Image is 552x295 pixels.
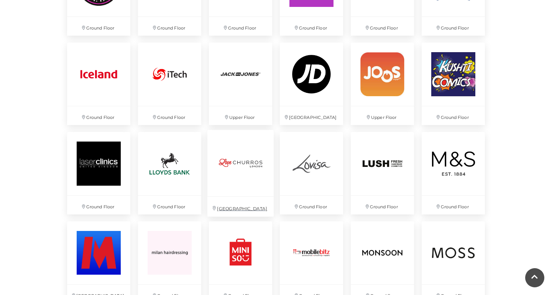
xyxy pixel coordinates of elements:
[209,17,272,36] p: Ground Floor
[138,106,201,125] p: Ground Floor
[138,17,201,36] p: Ground Floor
[418,128,489,218] a: Ground Floor
[207,196,274,216] p: [GEOGRAPHIC_DATA]
[203,126,278,221] a: [GEOGRAPHIC_DATA]
[351,17,414,36] p: Ground Floor
[67,196,130,214] p: Ground Floor
[280,17,343,36] p: Ground Floor
[347,39,418,129] a: Upper Floor
[418,39,489,129] a: Ground Floor
[276,128,347,218] a: Ground Floor
[280,196,343,214] p: Ground Floor
[422,106,485,125] p: Ground Floor
[63,39,134,129] a: Ground Floor
[134,128,205,218] a: Ground Floor
[209,106,272,125] p: Upper Floor
[280,106,343,125] p: [GEOGRAPHIC_DATA]
[67,106,130,125] p: Ground Floor
[422,196,485,214] p: Ground Floor
[276,39,347,129] a: [GEOGRAPHIC_DATA]
[134,39,205,129] a: Ground Floor
[67,132,130,195] img: Laser Clinic
[351,106,414,125] p: Upper Floor
[63,128,134,218] a: Laser Clinic Ground Floor
[422,17,485,36] p: Ground Floor
[205,39,276,129] a: Upper Floor
[67,17,130,36] p: Ground Floor
[351,196,414,214] p: Ground Floor
[138,196,201,214] p: Ground Floor
[347,128,418,218] a: Ground Floor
